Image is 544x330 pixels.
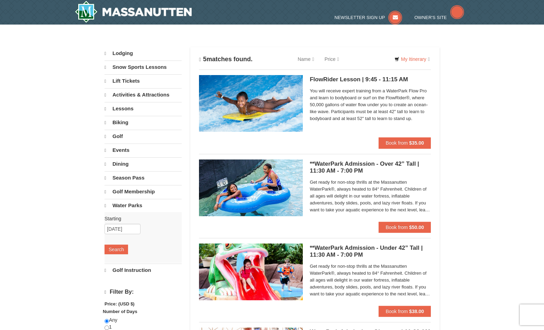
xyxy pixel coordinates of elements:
a: Season Pass [105,171,182,184]
a: Owner's Site [415,15,464,20]
a: Golf Membership [105,185,182,198]
img: 6619917-216-363963c7.jpg [199,75,303,132]
span: Book from [386,140,408,146]
a: Golf Instruction [105,264,182,277]
strong: $35.00 [409,140,424,146]
span: You will receive expert training from a WaterPark Flow Pro and learn to bodyboard or surf on the ... [310,88,431,122]
a: Activities & Attractions [105,88,182,101]
h5: FlowRider Lesson | 9:45 - 11:15 AM [310,76,431,83]
h5: **WaterPark Admission - Over 42” Tall | 11:30 AM - 7:00 PM [310,161,431,174]
a: Lodging [105,47,182,60]
strong: Price: (USD $) [105,301,135,306]
a: Water Parks [105,199,182,212]
span: Get ready for non-stop thrills at the Massanutten WaterPark®, always heated to 84° Fahrenheit. Ch... [310,179,431,213]
button: Search [105,245,128,254]
a: Events [105,144,182,157]
a: Lessons [105,102,182,115]
a: My Itinerary [390,54,434,64]
a: Golf [105,130,182,143]
span: Get ready for non-stop thrills at the Massanutten WaterPark®, always heated to 84° Fahrenheit. Ch... [310,263,431,297]
button: Book from $50.00 [379,222,431,233]
a: Biking [105,116,182,129]
strong: $38.00 [409,309,424,314]
span: Book from [386,224,408,230]
a: Name [292,52,319,66]
label: Starting [105,215,176,222]
a: Price [319,52,344,66]
strong: $50.00 [409,224,424,230]
h5: **WaterPark Admission - Under 42” Tall | 11:30 AM - 7:00 PM [310,245,431,258]
strong: Number of Days [103,309,137,314]
a: Newsletter Sign Up [335,15,402,20]
img: Massanutten Resort Logo [75,1,192,23]
a: Dining [105,157,182,171]
a: Lift Tickets [105,74,182,88]
span: Newsletter Sign Up [335,15,385,20]
a: Snow Sports Lessons [105,61,182,74]
a: Massanutten Resort [75,1,192,23]
h4: Filter By: [105,289,182,295]
span: Book from [386,309,408,314]
button: Book from $38.00 [379,306,431,317]
img: 6619917-720-80b70c28.jpg [199,159,303,216]
img: 6619917-732-e1c471e4.jpg [199,244,303,300]
span: Owner's Site [415,15,447,20]
button: Book from $35.00 [379,137,431,148]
